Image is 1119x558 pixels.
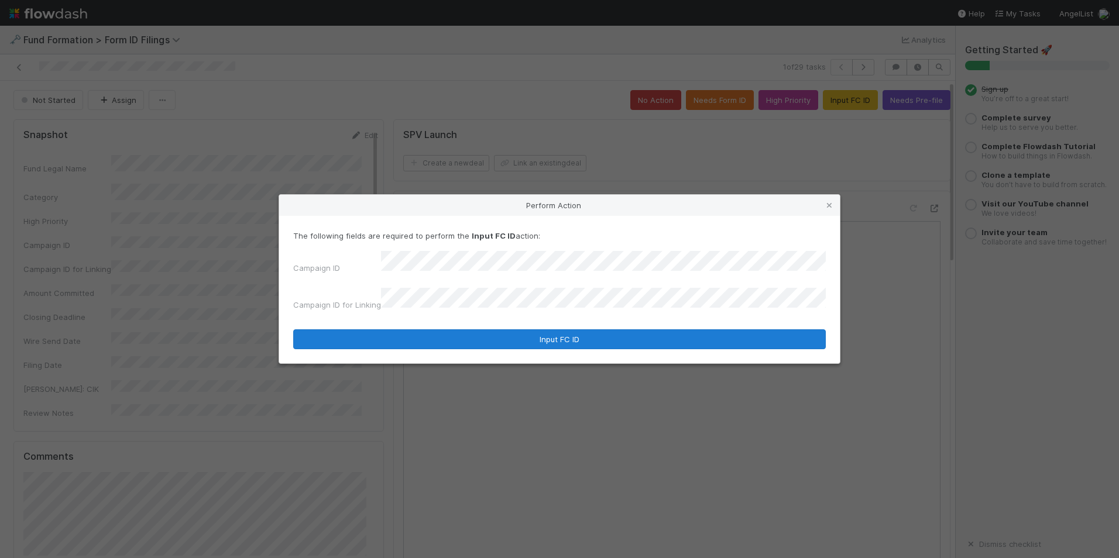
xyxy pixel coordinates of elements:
button: Input FC ID [293,329,826,349]
label: Campaign ID [293,262,340,274]
p: The following fields are required to perform the action: [293,230,826,242]
label: Campaign ID for Linking [293,299,381,311]
strong: Input FC ID [472,231,516,240]
div: Perform Action [279,195,840,216]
